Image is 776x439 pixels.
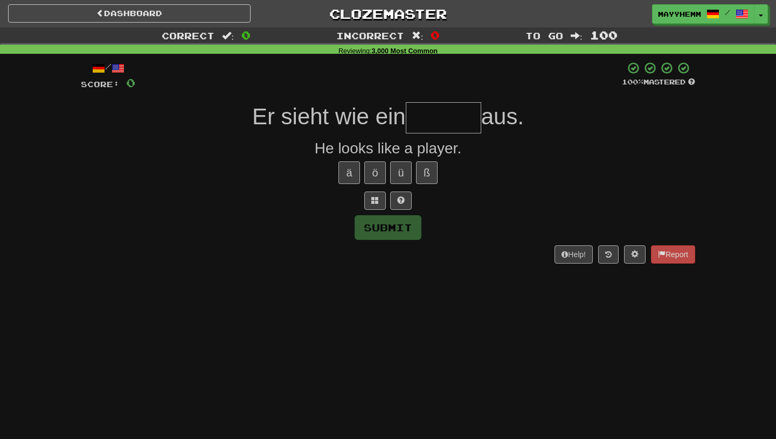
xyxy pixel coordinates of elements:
button: Round history (alt+y) [598,245,619,264]
button: ö [364,161,386,184]
button: Submit [355,215,421,240]
span: 100 [590,29,618,41]
span: MAYYHEMM [658,9,701,19]
a: Clozemaster [267,4,509,23]
span: : [222,31,234,40]
div: Mastered [622,77,695,87]
button: ü [390,161,412,184]
div: / [81,61,135,75]
button: Single letter hint - you only get 1 per sentence and score half the points! alt+h [390,192,412,210]
span: Er sieht wie ein [252,104,406,129]
button: ä [338,161,360,184]
button: Help! [555,245,593,264]
span: 100 % [622,77,643,86]
button: Report [651,245,695,264]
a: Dashboard [8,4,251,23]
span: Incorrect [336,30,404,41]
a: MAYYHEMM / [652,4,754,24]
span: : [412,31,424,40]
button: ß [416,161,438,184]
button: Switch sentence to multiple choice alt+p [364,192,386,210]
span: Correct [162,30,214,41]
span: aus. [481,104,524,129]
span: 0 [126,76,135,89]
span: 0 [431,29,440,41]
span: : [571,31,583,40]
span: 0 [241,29,251,41]
span: To go [525,30,563,41]
strong: 3,000 Most Common [372,47,438,55]
span: Score: [81,80,120,89]
div: He looks like a player. [81,138,695,159]
span: / [725,9,730,16]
